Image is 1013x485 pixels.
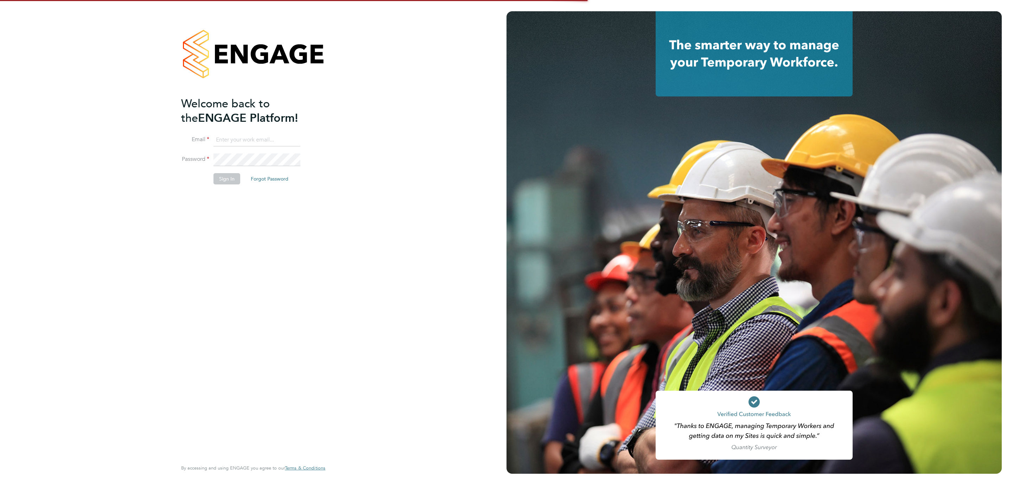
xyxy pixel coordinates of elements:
input: Enter your work email... [214,134,300,146]
label: Email [181,136,209,143]
span: By accessing and using ENGAGE you agree to our [181,465,325,471]
button: Forgot Password [245,173,294,184]
button: Sign In [214,173,240,184]
label: Password [181,156,209,163]
h2: ENGAGE Platform! [181,96,318,125]
a: Terms & Conditions [285,465,325,471]
span: Welcome back to the [181,97,270,125]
